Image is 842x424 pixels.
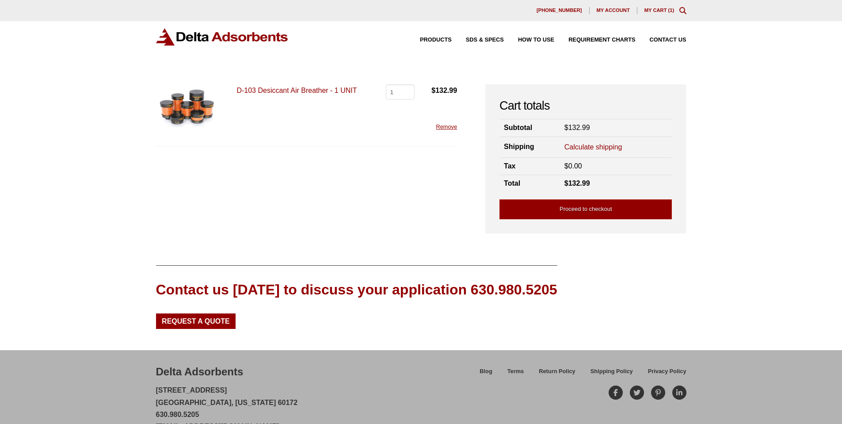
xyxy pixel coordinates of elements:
span: Requirement Charts [568,37,635,43]
th: Shipping [499,137,560,157]
span: Contact Us [650,37,686,43]
bdi: 132.99 [431,87,457,94]
a: Shipping Policy [583,367,640,382]
input: Product quantity [386,84,415,99]
bdi: 132.99 [564,124,590,131]
th: Total [499,175,560,192]
span: How to Use [518,37,554,43]
a: Calculate shipping [564,142,622,152]
bdi: 132.99 [564,180,590,187]
span: SDS & SPECS [466,37,504,43]
a: My Cart (1) [644,8,674,13]
span: Return Policy [539,369,575,374]
span: Shipping Policy [591,369,633,374]
span: $ [564,162,568,170]
span: 1 [670,8,672,13]
a: SDS & SPECS [452,37,504,43]
a: Products [406,37,452,43]
span: $ [564,180,568,187]
a: Return Policy [531,367,583,382]
a: Proceed to checkout [499,199,672,219]
span: Request a Quote [162,318,230,325]
th: Subtotal [499,119,560,137]
img: D-103 Desiccant Air Breather - 1 UNIT [156,84,220,129]
span: $ [564,124,568,131]
span: $ [431,87,435,94]
a: Terms [500,367,531,382]
span: Blog [480,369,492,374]
div: Toggle Modal Content [679,7,686,14]
span: My account [597,8,630,13]
span: [PHONE_NUMBER] [537,8,582,13]
a: D-103 Desiccant Air Breather - 1 UNIT [236,87,357,94]
a: Remove this item [436,123,457,130]
img: Delta Adsorbents [156,28,289,46]
a: [PHONE_NUMBER] [530,7,590,14]
div: Contact us [DATE] to discuss your application 630.980.5205 [156,280,557,300]
a: My account [590,7,637,14]
a: Privacy Policy [640,367,686,382]
a: Requirement Charts [554,37,635,43]
div: Delta Adsorbents [156,364,244,379]
a: Request a Quote [156,313,236,329]
span: Privacy Policy [648,369,686,374]
a: Blog [472,367,499,382]
th: Tax [499,158,560,175]
a: How to Use [504,37,554,43]
span: Products [420,37,452,43]
h2: Cart totals [499,99,672,113]
span: Terms [507,369,524,374]
a: Contact Us [636,37,686,43]
bdi: 0.00 [564,162,582,170]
